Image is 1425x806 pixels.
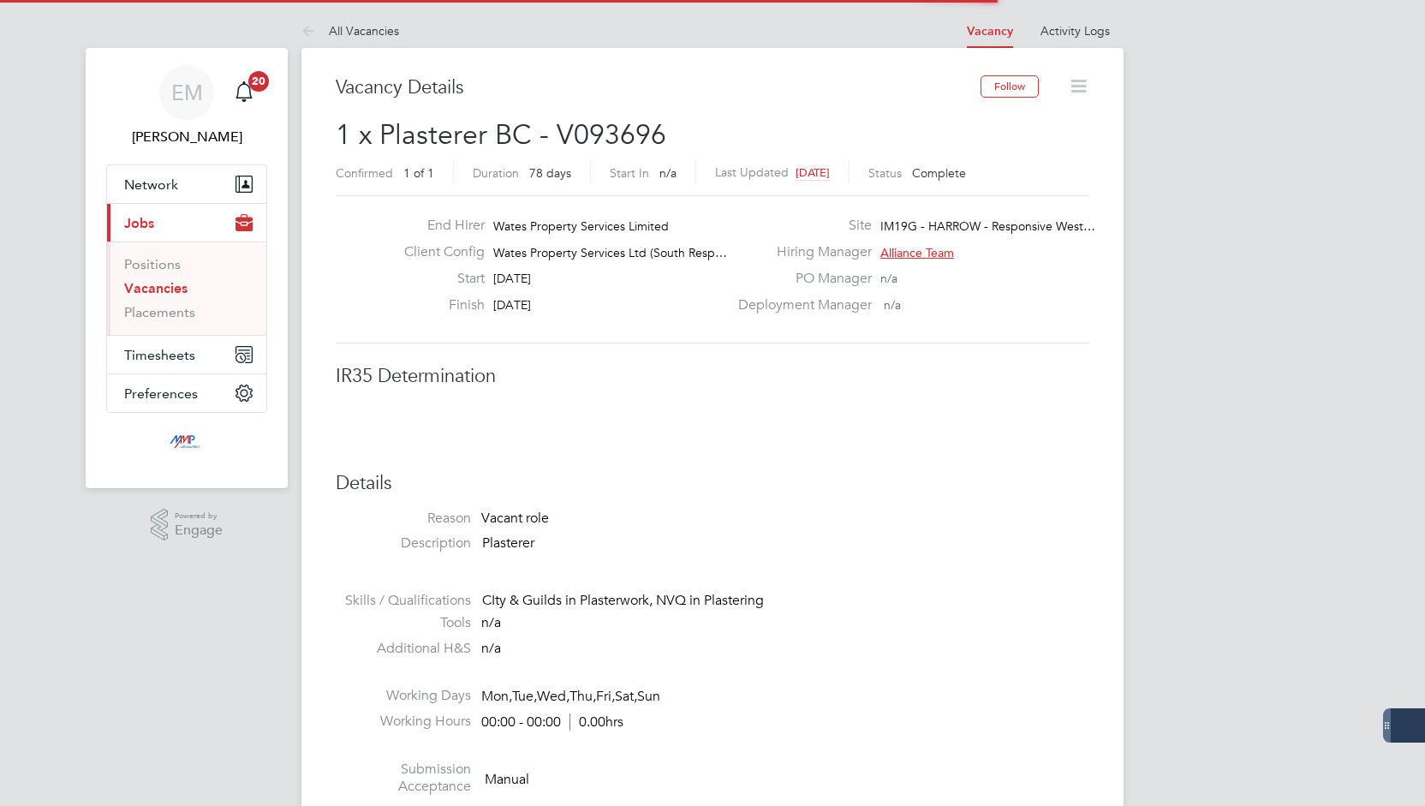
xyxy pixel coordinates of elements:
h3: Details [336,471,1089,496]
h3: Vacancy Details [336,75,981,100]
span: n/a [481,640,501,657]
span: Sat, [615,688,637,705]
label: Status [868,165,902,181]
label: Hiring Manager [728,243,872,261]
span: Wed, [537,688,569,705]
a: Positions [124,256,181,272]
span: [DATE] [493,271,531,286]
a: Activity Logs [1040,23,1110,39]
a: Vacancy [967,24,1013,39]
a: EM[PERSON_NAME] [106,65,267,147]
span: Jobs [124,215,154,231]
span: Wates Property Services Ltd (South Resp… [493,245,727,260]
label: PO Manager [728,270,872,288]
button: Jobs [107,204,266,242]
span: n/a [880,271,897,286]
nav: Main navigation [86,48,288,488]
div: CIty & Guilds in Plasterwork, NVQ in Plastering [482,592,1089,610]
label: Reason [336,510,471,528]
label: Site [728,217,872,235]
span: Complete [912,165,966,181]
button: Timesheets [107,336,266,373]
label: Deployment Manager [728,296,872,314]
p: Plasterer [482,534,1089,552]
label: Additional H&S [336,640,471,658]
a: All Vacancies [301,23,399,39]
span: Emily Mcbride [106,127,267,147]
span: Mon, [481,688,512,705]
span: Powered by [175,509,223,523]
span: n/a [659,165,677,181]
label: Confirmed [336,165,393,181]
a: Vacancies [124,280,188,296]
button: Preferences [107,374,266,412]
span: Tue, [512,688,537,705]
span: Timesheets [124,347,195,363]
span: Manual [485,770,529,787]
h3: IR35 Determination [336,364,1089,389]
span: 1 of 1 [403,165,434,181]
div: 00:00 - 00:00 [481,713,623,731]
span: 0.00hrs [569,713,623,731]
span: 20 [248,71,269,92]
label: End Hirer [391,217,485,235]
span: Preferences [124,385,198,402]
a: Powered byEngage [151,509,224,541]
span: [DATE] [796,165,830,180]
label: Duration [473,165,519,181]
label: Submission Acceptance [336,761,471,797]
a: 20 [227,65,261,120]
label: Start In [610,165,649,181]
span: EM [171,81,203,104]
div: Jobs [107,242,266,335]
button: Network [107,165,266,203]
label: Working Days [336,687,471,705]
label: Start [391,270,485,288]
span: n/a [884,297,901,313]
label: Working Hours [336,713,471,731]
button: Follow [981,75,1039,98]
a: Placements [124,304,195,320]
span: IM19G - HARROW - Responsive West… [880,218,1095,234]
label: Tools [336,614,471,632]
span: [DATE] [493,297,531,313]
span: Fri, [596,688,615,705]
span: 78 days [529,165,571,181]
a: Go to home page [106,430,267,457]
label: Client Config [391,243,485,261]
span: Engage [175,523,223,538]
span: Wates Property Services Limited [493,218,669,234]
img: mmpconsultancy-logo-retina.png [163,430,212,457]
span: 1 x Plasterer BC - V093696 [336,118,666,152]
span: Sun [637,688,660,705]
label: Skills / Qualifications [336,592,471,610]
label: Finish [391,296,485,314]
span: n/a [481,614,501,631]
span: Alliance Team [880,245,954,260]
span: Network [124,176,178,193]
label: Description [336,534,471,552]
label: Last Updated [715,164,789,180]
span: Vacant role [481,510,549,527]
span: Thu, [569,688,596,705]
